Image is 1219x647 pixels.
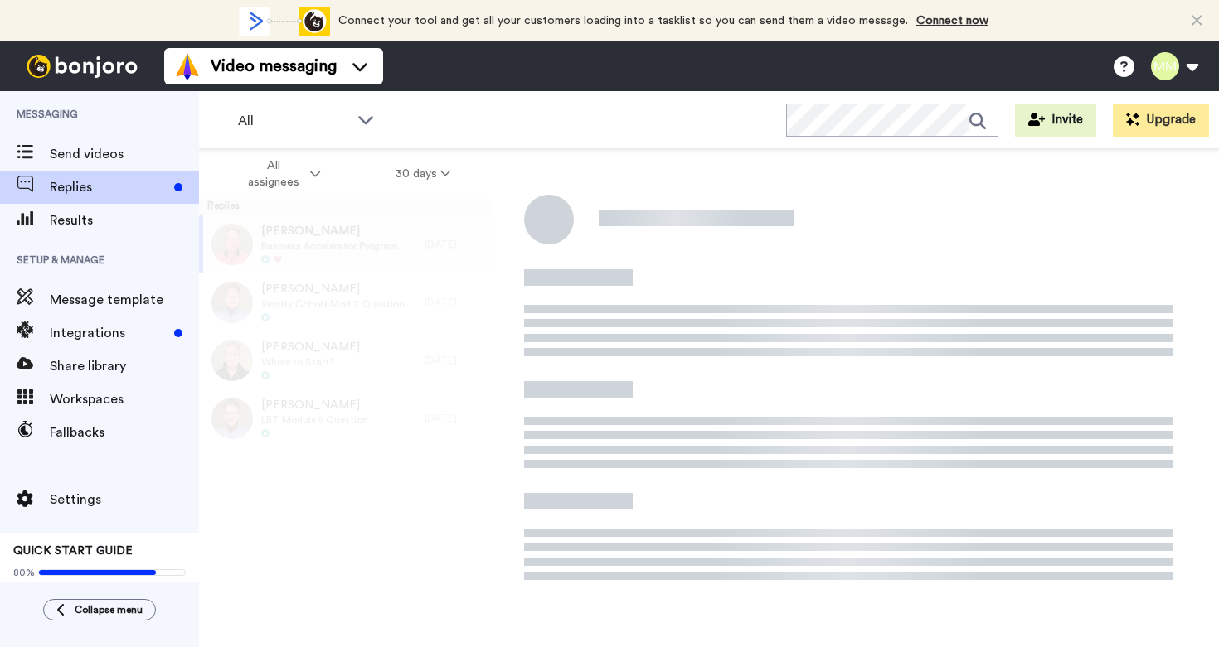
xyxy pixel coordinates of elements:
img: vm-color.svg [174,53,201,80]
a: Connect now [916,15,988,27]
a: [PERSON_NAME]Business Accelerator Program[DATE] [199,215,491,273]
span: Settings [50,490,199,509]
span: Fallbacks [50,422,199,442]
img: 41b71b1c-5f81-47ac-8ce4-eb50e81c4f46-thumb.jpg [211,340,253,381]
a: [PERSON_NAME]Vercity Cohort Mod 7 Question[DATE] [199,273,491,331]
span: Connect your tool and get all your customers loading into a tasklist so you can send them a video... [338,15,908,27]
span: Send videos [50,144,199,164]
span: Vercity Cohort Mod 7 Question [261,297,405,311]
span: QUICK START GUIDE [13,545,133,557]
img: 8af386c8-f0f0-476a-8447-3edea1d4cd6f-thumb.jpg [211,398,253,439]
div: Replies [199,199,491,215]
div: [DATE] [425,296,483,309]
div: [DATE] [425,238,483,251]
div: animation [239,7,330,36]
span: [PERSON_NAME] [261,223,398,239]
span: Replies [50,177,168,197]
span: All [238,111,349,131]
img: 1dabb941-1905-46bb-80e4-fbc073c92a12-thumb.jpg [211,282,253,323]
div: [DATE] [425,412,483,425]
button: All assignees [202,151,358,197]
a: [PERSON_NAME]Where to Start?[DATE] [199,331,491,389]
span: Where to Start? [261,355,360,369]
span: LBT Module 5 Question [261,413,368,427]
button: Invite [1015,104,1096,137]
span: Results [50,210,199,230]
a: [PERSON_NAME]LBT Module 5 Question[DATE] [199,389,491,447]
span: 80% [13,566,35,579]
span: Collapse menu [75,603,143,616]
button: Upgrade [1113,104,1209,137]
span: Video messaging [211,55,337,78]
button: 30 days [358,159,488,189]
span: [PERSON_NAME] [261,397,368,413]
span: Message template [50,290,199,310]
span: All assignees [240,157,307,191]
span: Share library [50,356,199,376]
span: [PERSON_NAME] [261,339,360,355]
span: Workspaces [50,389,199,409]
span: Integrations [50,323,168,343]
img: bj-logo-header-white.svg [20,55,144,78]
img: 9e043665-3c67-4435-8631-b63694811130-thumb.jpg [211,224,253,265]
div: [DATE] [425,354,483,367]
button: Collapse menu [43,599,156,620]
span: [PERSON_NAME] [261,281,405,297]
span: Business Accelerator Program [261,239,398,253]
